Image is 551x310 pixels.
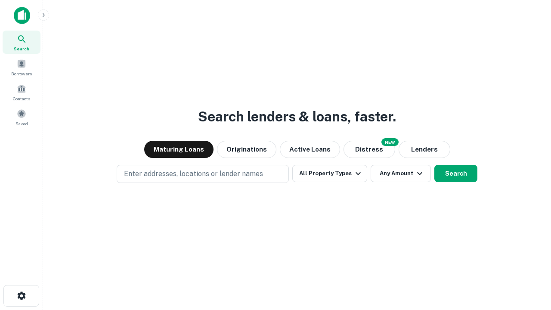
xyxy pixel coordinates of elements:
[3,56,40,79] a: Borrowers
[371,165,431,182] button: Any Amount
[3,105,40,129] a: Saved
[15,120,28,127] span: Saved
[13,95,30,102] span: Contacts
[3,31,40,54] a: Search
[280,141,340,158] button: Active Loans
[399,141,450,158] button: Lenders
[14,7,30,24] img: capitalize-icon.png
[292,165,367,182] button: All Property Types
[198,106,396,127] h3: Search lenders & loans, faster.
[117,165,289,183] button: Enter addresses, locations or lender names
[434,165,477,182] button: Search
[144,141,214,158] button: Maturing Loans
[14,45,29,52] span: Search
[344,141,395,158] button: Search distressed loans with lien and other non-mortgage details.
[11,70,32,77] span: Borrowers
[217,141,276,158] button: Originations
[124,169,263,179] p: Enter addresses, locations or lender names
[508,241,551,282] iframe: Chat Widget
[381,138,399,146] div: NEW
[3,81,40,104] a: Contacts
